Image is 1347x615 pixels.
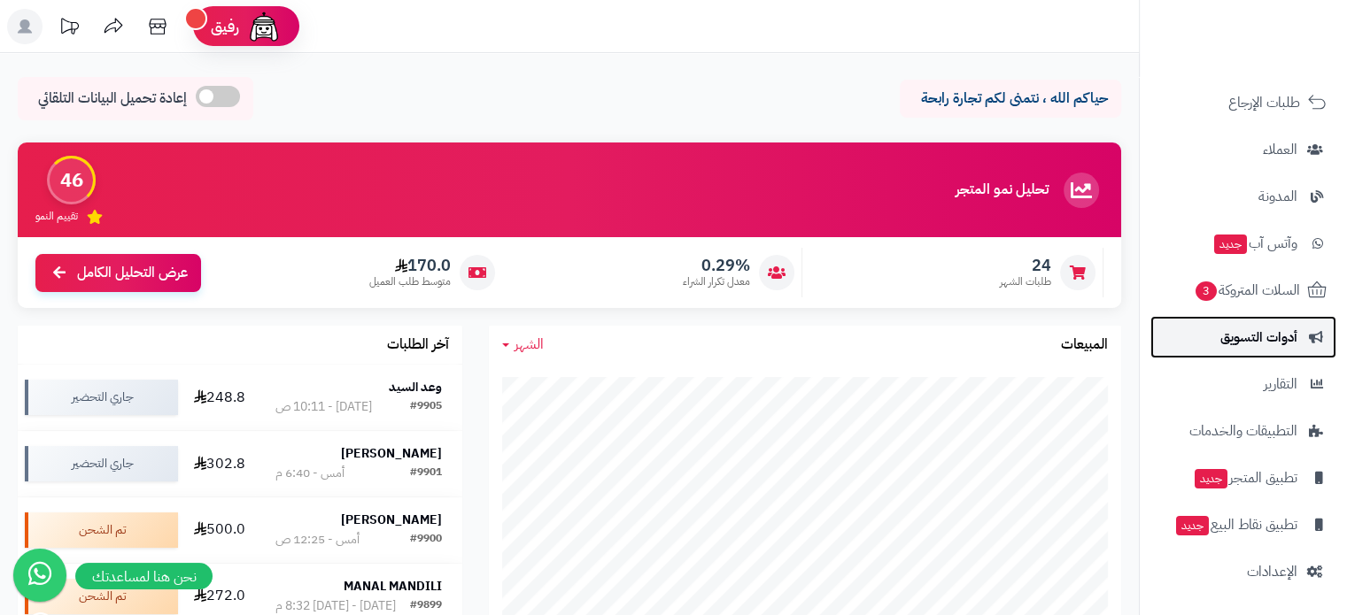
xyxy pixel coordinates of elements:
[1264,372,1297,396] span: التقارير
[1263,137,1297,162] span: العملاء
[515,334,544,355] span: الشهر
[1193,465,1297,490] span: تطبيق المتجر
[38,88,187,109] span: إعادة تحميل البيانات التلقائي
[275,398,372,416] div: [DATE] - 10:11 ص
[410,398,442,416] div: #9905
[25,380,178,415] div: جاري التحضير
[275,531,360,549] div: أمس - 12:25 ص
[1000,256,1051,275] span: 24
[35,209,78,224] span: تقييم النمو
[25,446,178,481] div: جاري التحضير
[956,182,1049,198] h3: تحليل نمو المتجر
[1189,419,1297,443] span: التطبيقات والخدمات
[341,444,442,463] strong: [PERSON_NAME]
[25,579,178,614] div: تم الشحن
[1150,175,1336,218] a: المدونة
[369,274,451,289] span: متوسط طلب العميل
[502,334,544,355] a: الشهر
[1196,281,1217,301] span: 3
[913,88,1108,109] p: حياكم الله ، نتمنى لكم تجارة رابحة
[185,431,255,496] td: 302.8
[683,256,750,275] span: 0.29%
[1176,516,1209,535] span: جديد
[25,512,178,548] div: تم الشحن
[275,465,344,482] div: أمس - 6:40 م
[211,16,239,37] span: رفيق
[410,465,442,482] div: #9901
[1227,43,1330,81] img: logo-2.png
[1150,222,1336,265] a: وآتس آبجديد
[185,497,255,563] td: 500.0
[1150,410,1336,452] a: التطبيقات والخدمات
[1150,316,1336,358] a: أدوات التسويق
[344,577,442,596] strong: MANAL MANDILI
[1150,81,1336,124] a: طلبات الإرجاع
[410,531,442,549] div: #9900
[35,254,201,292] a: عرض التحليل الكامل
[1247,559,1297,584] span: الإعدادات
[47,9,91,49] a: تحديثات المنصة
[185,365,255,430] td: 248.8
[1258,184,1297,209] span: المدونة
[1212,231,1297,256] span: وآتس آب
[389,378,442,396] strong: وعد السيد
[1150,550,1336,593] a: الإعدادات
[1174,512,1297,537] span: تطبيق نقاط البيع
[1061,337,1108,353] h3: المبيعات
[387,337,449,353] h3: آخر الطلبات
[1228,90,1300,115] span: طلبات الإرجاع
[410,597,442,615] div: #9899
[1150,504,1336,546] a: تطبيق نقاط البيعجديد
[369,256,451,275] span: 170.0
[1150,457,1336,499] a: تطبيق المتجرجديد
[77,263,188,283] span: عرض التحليل الكامل
[1194,278,1300,303] span: السلات المتروكة
[1220,325,1297,350] span: أدوات التسويق
[1150,128,1336,171] a: العملاء
[1000,274,1051,289] span: طلبات الشهر
[1150,269,1336,311] a: السلات المتروكة3
[246,9,282,44] img: ai-face.png
[1214,234,1247,254] span: جديد
[683,274,750,289] span: معدل تكرار الشراء
[341,511,442,529] strong: [PERSON_NAME]
[1150,363,1336,405] a: التقارير
[1195,469,1227,488] span: جديد
[275,597,396,615] div: [DATE] - [DATE] 8:32 م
